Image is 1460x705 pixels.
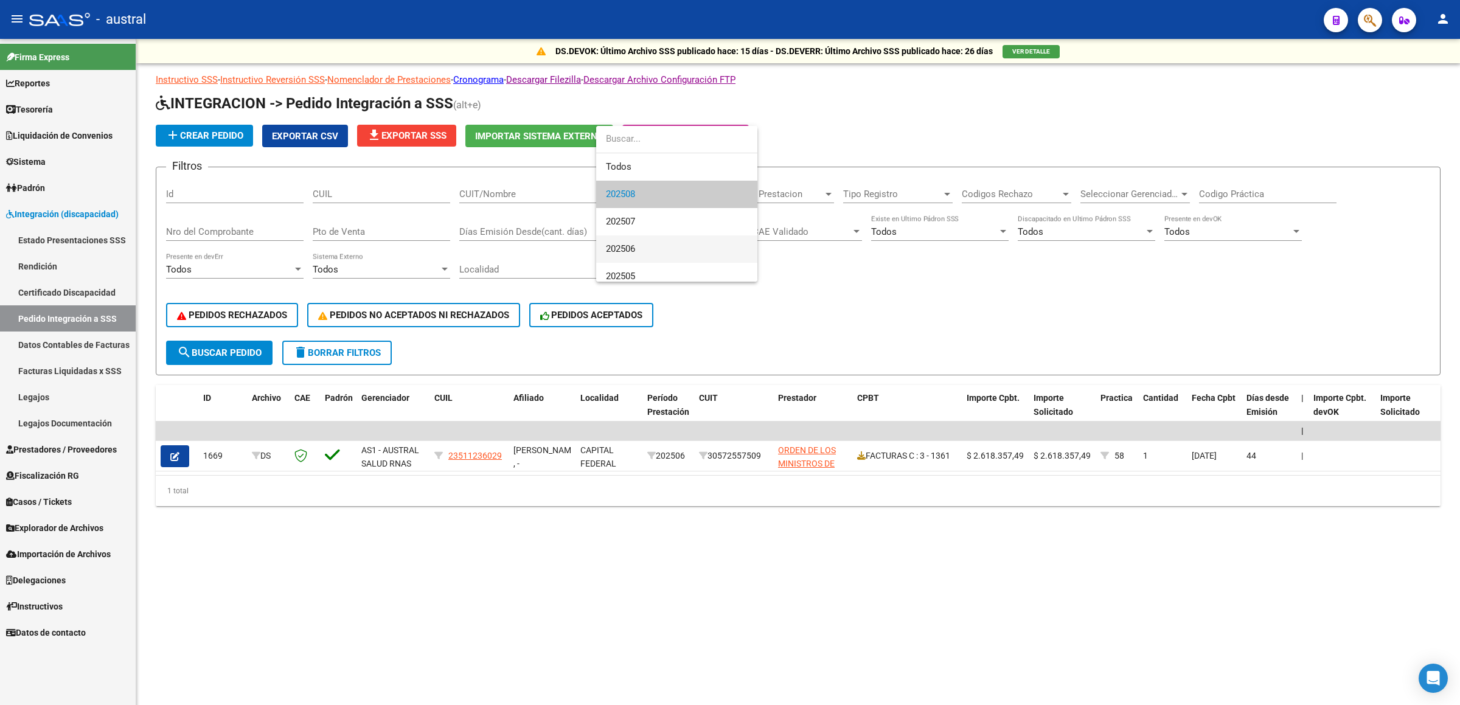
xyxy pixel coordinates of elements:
span: 202508 [606,189,635,200]
span: Todos [606,153,748,181]
span: 202505 [606,271,635,282]
span: 202507 [606,216,635,227]
span: 202506 [606,243,635,254]
input: dropdown search [596,125,757,152]
div: Open Intercom Messenger [1419,664,1448,693]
